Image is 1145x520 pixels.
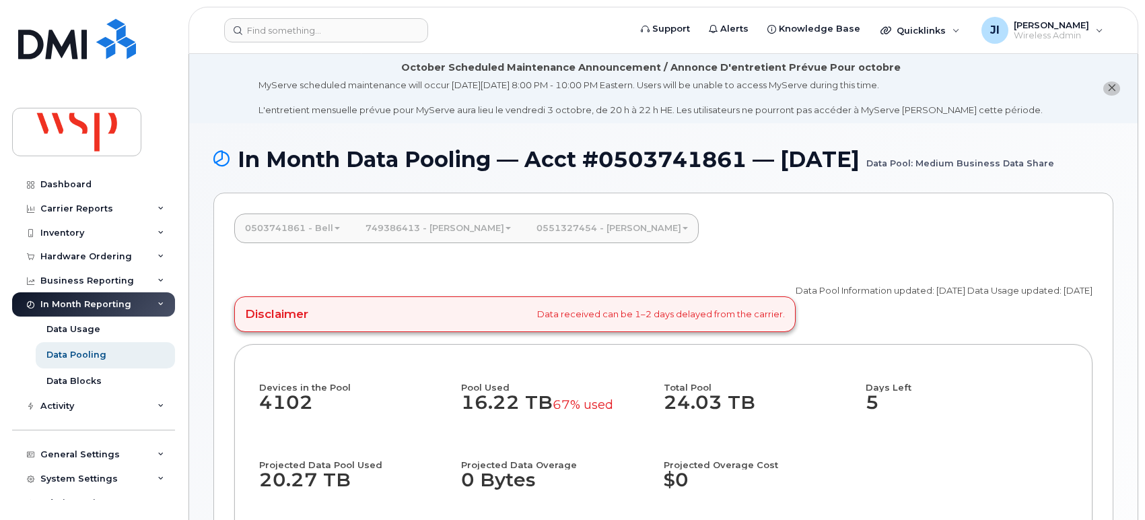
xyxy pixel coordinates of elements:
div: Data received can be 1–2 days delayed from the carrier. [234,296,796,331]
h4: Total Pool [664,369,854,392]
h4: Devices in the Pool [259,369,461,392]
a: 749386413 - [PERSON_NAME] [355,214,522,243]
dd: 20.27 TB [259,469,449,505]
dd: 0 Bytes [461,469,651,505]
div: MyServe scheduled maintenance will occur [DATE][DATE] 8:00 PM - 10:00 PM Eastern. Users will be u... [258,79,1043,117]
h4: Projected Data Pool Used [259,447,449,469]
h1: In Month Data Pooling — Acct #0503741861 — [DATE] [213,148,1113,171]
a: 0503741861 - Bell [234,214,351,243]
a: 0551327454 - [PERSON_NAME] [526,214,699,243]
dd: $0 [664,469,866,505]
dd: 5 [866,392,1068,427]
h4: Disclaimer [245,307,308,321]
button: close notification [1103,82,1120,96]
small: 67% used [553,397,613,412]
dd: 16.22 TB [461,392,651,427]
dd: 4102 [259,392,461,427]
small: Data Pool: Medium Business Data Share [866,148,1054,168]
p: Data Pool Information updated: [DATE] Data Usage updated: [DATE] [796,284,1092,297]
div: October Scheduled Maintenance Announcement / Annonce D'entretient Prévue Pour octobre [401,61,901,75]
h4: Days Left [866,369,1068,392]
dd: 24.03 TB [664,392,854,427]
h4: Projected Overage Cost [664,447,866,469]
h4: Pool Used [461,369,651,392]
h4: Projected Data Overage [461,447,651,469]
